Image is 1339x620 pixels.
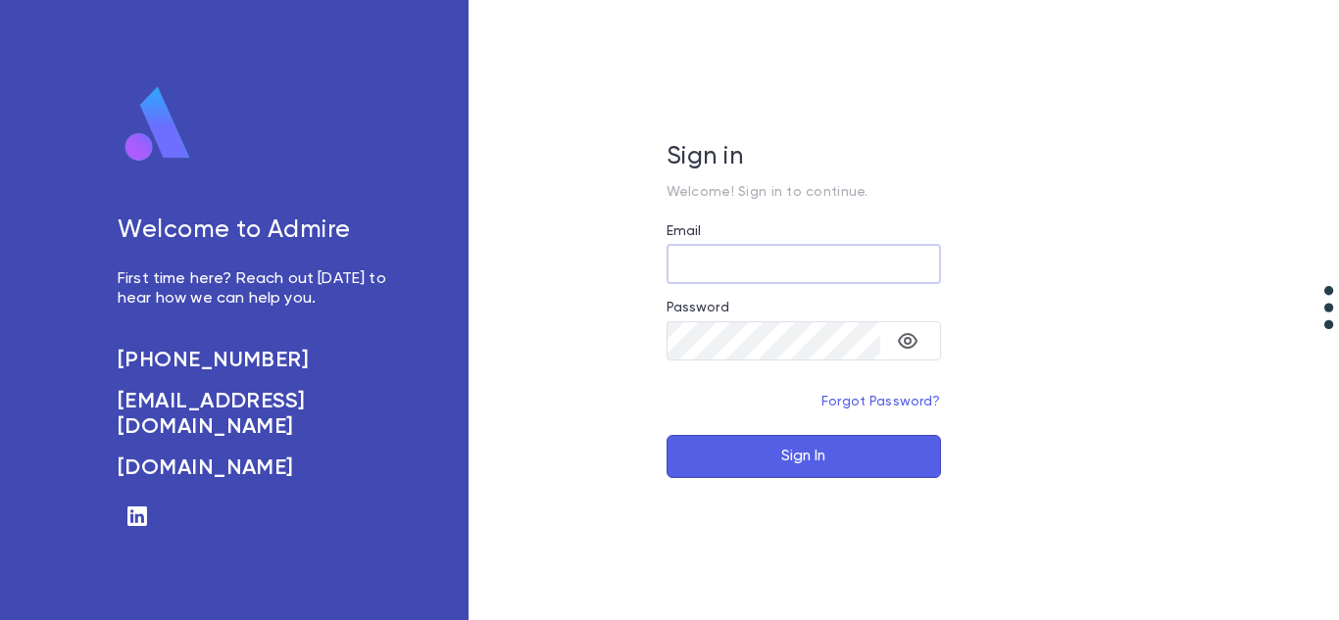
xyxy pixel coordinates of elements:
p: First time here? Reach out [DATE] to hear how we can help you. [118,269,390,309]
h5: Welcome to Admire [118,216,390,246]
a: Forgot Password? [821,395,941,408]
button: toggle password visibility [888,321,927,360]
a: [DOMAIN_NAME] [118,455,390,481]
img: logo [118,85,198,164]
p: Welcome! Sign in to continue. [667,184,941,200]
label: Password [667,300,729,315]
a: [PHONE_NUMBER] [118,348,390,373]
h5: Sign in [667,143,941,172]
label: Email [667,223,702,239]
a: [EMAIL_ADDRESS][DOMAIN_NAME] [118,389,390,440]
button: Sign In [667,435,941,478]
